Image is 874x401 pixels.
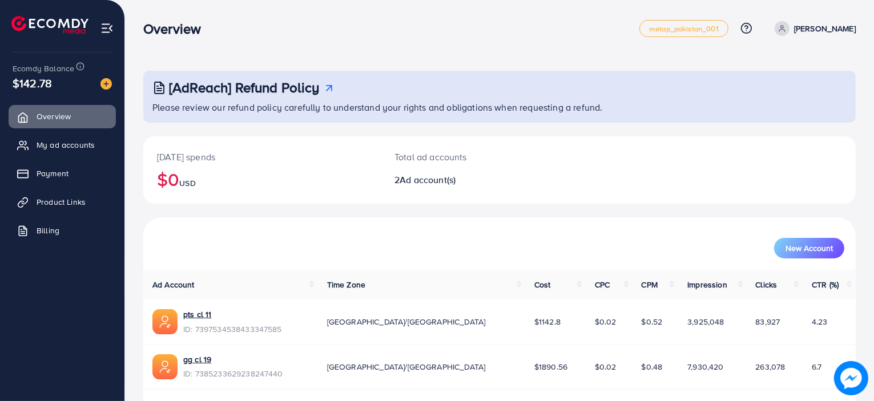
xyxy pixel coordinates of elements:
[687,316,724,327] span: 3,925,048
[595,316,617,327] span: $0.02
[37,196,86,208] span: Product Links
[770,21,856,36] a: [PERSON_NAME]
[756,279,778,290] span: Clicks
[11,16,88,34] img: logo
[157,168,367,190] h2: $0
[534,361,567,372] span: $1890.56
[9,219,116,242] a: Billing
[595,279,610,290] span: CPC
[183,323,282,335] span: ID: 7397534538433347585
[183,309,282,320] a: pts cl 11
[595,361,617,372] span: $0.02
[786,244,833,252] span: New Account
[327,316,486,327] span: [GEOGRAPHIC_DATA]/[GEOGRAPHIC_DATA]
[169,79,320,96] h3: [AdReach] Refund Policy
[642,316,663,327] span: $0.52
[179,177,195,189] span: USD
[394,175,545,185] h2: 2
[157,150,367,164] p: [DATE] spends
[639,20,728,37] a: metap_pakistan_001
[9,105,116,128] a: Overview
[37,111,71,122] span: Overview
[143,21,210,37] h3: Overview
[152,279,195,290] span: Ad Account
[534,279,551,290] span: Cost
[649,25,719,33] span: metap_pakistan_001
[642,361,663,372] span: $0.48
[152,100,849,114] p: Please review our refund policy carefully to understand your rights and obligations when requesti...
[812,361,821,372] span: 6.7
[642,279,658,290] span: CPM
[100,22,114,35] img: menu
[152,354,178,379] img: ic-ads-acc.e4c84228.svg
[687,361,723,372] span: 7,930,420
[400,173,456,186] span: Ad account(s)
[37,225,59,236] span: Billing
[327,279,365,290] span: Time Zone
[37,168,69,179] span: Payment
[152,309,178,334] img: ic-ads-acc.e4c84228.svg
[9,162,116,185] a: Payment
[9,133,116,156] a: My ad accounts
[13,75,52,91] span: $142.78
[756,316,780,327] span: 83,927
[794,22,856,35] p: [PERSON_NAME]
[774,238,844,258] button: New Account
[183,354,283,365] a: gg cl 19
[834,361,868,395] img: image
[394,150,545,164] p: Total ad accounts
[183,368,283,379] span: ID: 7385233629238247440
[812,279,839,290] span: CTR (%)
[100,78,112,90] img: image
[37,139,95,151] span: My ad accounts
[13,63,74,74] span: Ecomdy Balance
[534,316,561,327] span: $1142.8
[9,191,116,213] a: Product Links
[327,361,486,372] span: [GEOGRAPHIC_DATA]/[GEOGRAPHIC_DATA]
[812,316,828,327] span: 4.23
[687,279,727,290] span: Impression
[756,361,786,372] span: 263,078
